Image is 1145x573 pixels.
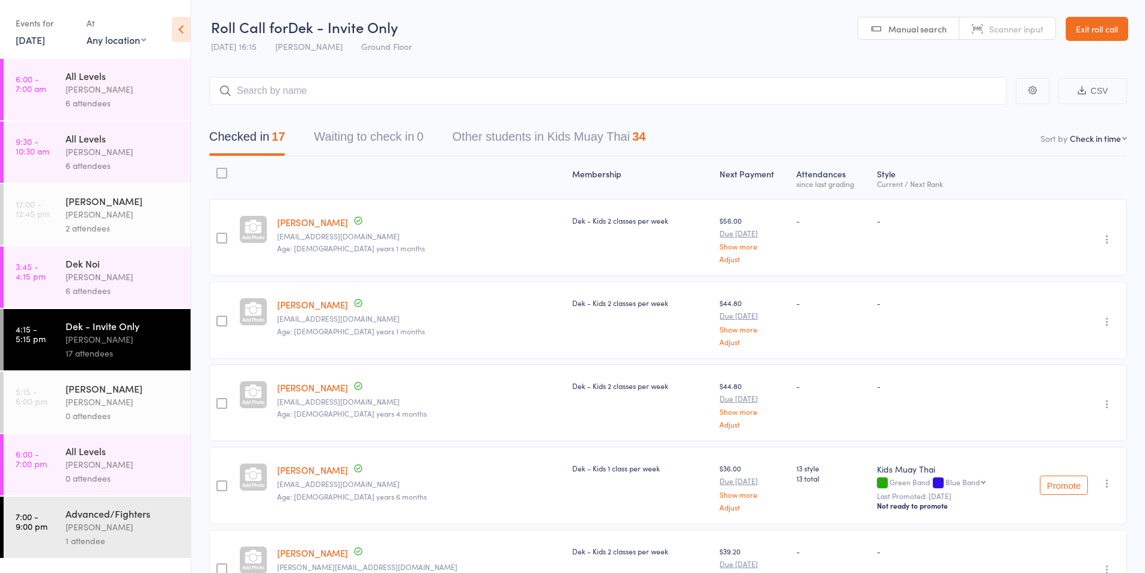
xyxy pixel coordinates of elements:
div: - [877,215,1013,225]
span: 13 style [796,463,867,473]
span: Age: [DEMOGRAPHIC_DATA] years 1 months [277,243,425,253]
div: [PERSON_NAME] [66,270,180,284]
span: Dek - Invite Only [288,17,398,37]
div: Advanced/Fighters [66,507,180,520]
button: CSV [1058,78,1127,104]
div: Style [872,162,1018,194]
div: Next Payment [715,162,792,194]
div: [PERSON_NAME] [66,458,180,471]
div: [PERSON_NAME] [66,194,180,207]
div: $44.80 [719,298,787,345]
span: Roll Call for [211,17,288,37]
div: [PERSON_NAME] [66,82,180,96]
div: Blue Band [945,478,980,486]
div: Current / Next Rank [877,180,1013,188]
button: Other students in Kids Muay Thai34 [453,124,646,156]
div: since last grading [796,180,867,188]
small: rwhodgkin@bigpond.com [277,232,563,241]
span: Manual search [888,23,947,35]
div: Check in time [1070,132,1121,144]
time: 3:45 - 4:15 pm [16,262,46,281]
a: 6:00 -7:00 pmAll Levels[PERSON_NAME]0 attendees [4,434,191,495]
a: 12:00 -12:45 pm[PERSON_NAME][PERSON_NAME]2 attendees [4,184,191,245]
small: debbielambis@gmail.com [277,314,563,323]
a: 7:00 -9:00 pmAdvanced/Fighters[PERSON_NAME]1 attendee [4,497,191,558]
small: jetanhirani@gmail.com [277,397,563,406]
div: Any location [87,33,146,46]
div: All Levels [66,69,180,82]
time: 12:00 - 12:45 pm [16,199,50,218]
div: [PERSON_NAME] [66,520,180,534]
span: 13 total [796,473,867,483]
a: [PERSON_NAME] [277,464,348,476]
span: Scanner input [989,23,1043,35]
div: - [877,546,1013,556]
a: [DATE] [16,33,45,46]
time: 9:30 - 10:30 am [16,136,49,156]
span: Age: [DEMOGRAPHIC_DATA] years 1 months [277,326,425,336]
a: [PERSON_NAME] [277,547,348,559]
div: 6 attendees [66,96,180,110]
a: Adjust [719,503,787,511]
time: 4:15 - 5:15 pm [16,324,46,343]
div: Atten­dances [792,162,872,194]
div: Dek - Invite Only [66,319,180,332]
a: [PERSON_NAME] [277,381,348,394]
div: $56.00 [719,215,787,263]
a: Show more [719,242,787,250]
div: - [796,298,867,308]
div: - [796,215,867,225]
small: Due [DATE] [719,477,787,485]
div: - [796,381,867,391]
div: 0 attendees [66,471,180,485]
div: Not ready to promote [877,501,1013,510]
div: - [877,298,1013,308]
button: Promote [1040,476,1088,495]
div: Dek Noi [66,257,180,270]
div: Dek - Kids 1 class per week [572,463,710,473]
div: Dek - Kids 2 classes per week [572,546,710,556]
div: [PERSON_NAME] [66,145,180,159]
small: Due [DATE] [719,229,787,237]
a: [PERSON_NAME] [277,216,348,228]
div: [PERSON_NAME] [66,207,180,221]
time: 6:00 - 7:00 am [16,74,46,93]
a: [PERSON_NAME] [277,298,348,311]
div: All Levels [66,132,180,145]
a: Show more [719,408,787,415]
span: Age: [DEMOGRAPHIC_DATA] years 4 months [277,408,427,418]
div: Membership [567,162,715,194]
a: 3:45 -4:15 pmDek Noi[PERSON_NAME]6 attendees [4,247,191,308]
div: [PERSON_NAME] [66,382,180,395]
small: Due [DATE] [719,560,787,568]
div: - [796,546,867,556]
div: 6 attendees [66,159,180,173]
button: Checked in17 [209,124,285,156]
a: Show more [719,325,787,333]
input: Search by name [209,77,1007,105]
a: Adjust [719,420,787,428]
small: Due [DATE] [719,394,787,403]
div: Dek - Kids 2 classes per week [572,215,710,225]
div: 0 attendees [66,409,180,423]
div: [PERSON_NAME] [66,332,180,346]
small: kyle@inspiredworx.co.uk [277,563,563,571]
div: Kids Muay Thai [877,463,1013,475]
div: Dek - Kids 2 classes per week [572,298,710,308]
div: 17 attendees [66,346,180,360]
a: Exit roll call [1066,17,1128,41]
div: [PERSON_NAME] [66,395,180,409]
small: Due [DATE] [719,311,787,320]
div: 2 attendees [66,221,180,235]
span: [DATE] 16:15 [211,40,257,52]
span: [PERSON_NAME] [275,40,343,52]
time: 5:15 - 6:00 pm [16,387,47,406]
a: 5:15 -6:00 pm[PERSON_NAME][PERSON_NAME]0 attendees [4,372,191,433]
time: 7:00 - 9:00 pm [16,512,47,531]
div: 17 [272,130,285,143]
a: 4:15 -5:15 pmDek - Invite Only[PERSON_NAME]17 attendees [4,309,191,370]
div: 34 [632,130,646,143]
div: 6 attendees [66,284,180,298]
div: $36.00 [719,463,787,510]
label: Sort by [1040,132,1067,144]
